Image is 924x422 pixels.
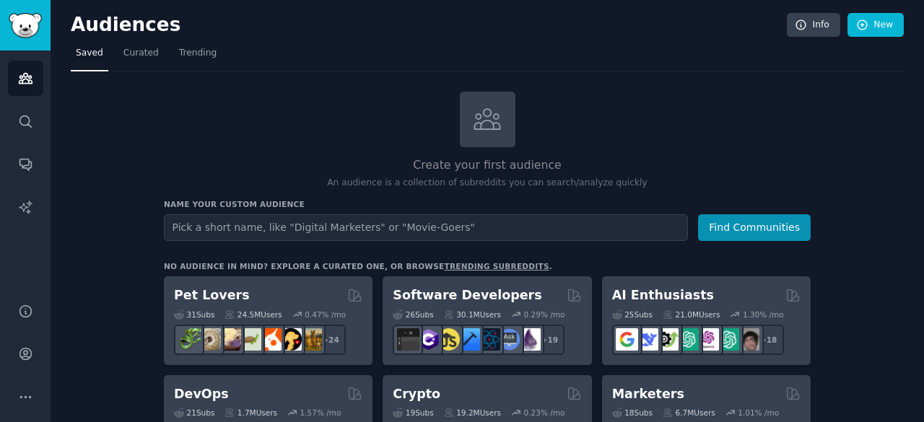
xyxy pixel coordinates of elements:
[656,328,679,351] img: AItoolsCatalog
[71,42,108,71] a: Saved
[123,47,159,60] span: Curated
[315,325,346,355] div: + 24
[174,408,214,418] div: 21 Sub s
[393,309,433,320] div: 26 Sub s
[164,199,811,209] h3: Name your custom audience
[743,309,784,320] div: 1.30 % /mo
[225,309,282,320] div: 24.5M Users
[225,408,277,418] div: 1.7M Users
[787,13,840,38] a: Info
[737,328,759,351] img: ArtificalIntelligence
[219,328,241,351] img: leopardgeckos
[164,157,811,175] h2: Create your first audience
[612,385,684,403] h2: Marketers
[612,286,714,304] h2: AI Enthusiasts
[199,328,221,351] img: ballpython
[698,214,811,241] button: Find Communities
[76,47,103,60] span: Saved
[174,286,250,304] h2: Pet Lovers
[738,408,779,418] div: 1.01 % /mo
[616,328,638,351] img: GoogleGeminiAI
[636,328,658,351] img: DeepSeek
[174,42,222,71] a: Trending
[498,328,520,351] img: AskComputerScience
[437,328,460,351] img: learnjavascript
[478,328,500,351] img: reactnative
[717,328,739,351] img: chatgpt_prompts_
[164,214,688,241] input: Pick a short name, like "Digital Marketers" or "Movie-Goers"
[397,328,419,351] img: software
[179,47,217,60] span: Trending
[524,309,565,320] div: 0.29 % /mo
[524,408,565,418] div: 0.23 % /mo
[71,14,787,37] h2: Audiences
[174,385,229,403] h2: DevOps
[393,286,541,304] h2: Software Developers
[847,13,904,38] a: New
[393,408,433,418] div: 19 Sub s
[417,328,440,351] img: csharp
[300,408,341,418] div: 1.57 % /mo
[518,328,541,351] img: elixir
[9,13,42,38] img: GummySearch logo
[393,385,440,403] h2: Crypto
[164,261,552,271] div: No audience in mind? Explore a curated one, or browse .
[118,42,164,71] a: Curated
[663,309,720,320] div: 21.0M Users
[444,309,501,320] div: 30.1M Users
[444,408,501,418] div: 19.2M Users
[444,262,549,271] a: trending subreddits
[239,328,261,351] img: turtle
[305,309,346,320] div: 0.47 % /mo
[612,309,653,320] div: 25 Sub s
[534,325,565,355] div: + 19
[178,328,201,351] img: herpetology
[663,408,715,418] div: 6.7M Users
[259,328,282,351] img: cockatiel
[164,177,811,190] p: An audience is a collection of subreddits you can search/analyze quickly
[676,328,699,351] img: chatgpt_promptDesign
[697,328,719,351] img: OpenAIDev
[300,328,322,351] img: dogbreed
[754,325,784,355] div: + 18
[458,328,480,351] img: iOSProgramming
[279,328,302,351] img: PetAdvice
[612,408,653,418] div: 18 Sub s
[174,309,214,320] div: 31 Sub s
